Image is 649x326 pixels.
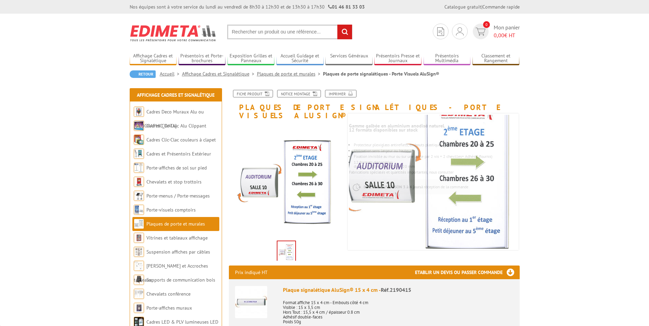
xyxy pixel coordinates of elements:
[134,233,144,243] img: Vitrines et tableaux affichage
[482,4,520,10] a: Commande rapide
[325,90,356,97] a: Imprimer
[325,53,373,64] a: Services Généraux
[130,53,177,64] a: Affichage Cadres et Signalétique
[257,71,323,77] a: Plaques de porte et murales
[146,305,192,311] a: Porte-affiches muraux
[277,90,321,97] a: Notice Montage
[476,28,485,36] img: devis rapide
[228,53,275,64] a: Exposition Grilles et Panneaux
[134,289,144,299] img: Chevalets conférence
[182,71,257,77] a: Affichage Cadres et Signalétique
[134,303,144,313] img: Porte-affiches muraux
[134,191,144,201] img: Porte-menus / Porte-messages
[444,4,481,10] a: Catalogue gratuit
[494,31,520,39] span: € HT
[134,263,208,283] a: [PERSON_NAME] et Accroches tableaux
[146,221,205,227] a: Plaques de porte et murales
[456,27,464,36] img: devis rapide
[235,266,268,279] p: Prix indiqué HT
[130,3,365,10] div: Nos équipes sont à votre service du lundi au vendredi de 8h30 à 12h30 et de 13h30 à 17h30
[146,123,206,129] a: Cadres Clic-Clac Alu Clippant
[227,25,352,39] input: Rechercher un produit ou une référence...
[283,296,514,324] p: Format affiche 15 x 4 cm - Embouts côté 4 cm Visible : 15 x 3,5 cm Hors Tout : 15,5 x 4 cm / épai...
[134,107,144,117] img: Cadres Deco Muraux Alu ou Bois
[146,137,216,143] a: Cadres Clic-Clac couleurs à clapet
[146,249,210,255] a: Suspension affiches par câbles
[146,207,196,213] a: Porte-visuels comptoirs
[323,70,439,77] li: Plaques de porte signalétiques - Porte Visuels AluSign®
[146,235,208,241] a: Vitrines et tableaux affichage
[374,53,421,64] a: Présentoirs Presse et Journaux
[134,177,144,187] img: Chevalets et stop trottoirs
[134,219,144,229] img: Plaques de porte et murales
[179,53,226,64] a: Présentoirs et Porte-brochures
[134,149,144,159] img: Cadres et Présentoirs Extérieur
[134,205,144,215] img: Porte-visuels comptoirs
[146,179,202,185] a: Chevalets et stop trottoirs
[494,24,520,39] span: Mon panier
[337,25,352,39] input: rechercher
[235,286,267,318] img: Plaque signalétique AluSign® 15 x 4 cm
[483,21,490,28] span: 0
[130,70,156,78] a: Retour
[224,90,525,120] h1: Plaques de porte signalétiques - Porte Visuels AluSign®
[444,3,520,10] div: |
[415,266,520,279] h3: Etablir un devis ou passer commande
[134,109,204,129] a: Cadres Deco Muraux Alu ou [GEOGRAPHIC_DATA]
[137,92,215,98] a: Affichage Cadres et Signalétique
[134,163,144,173] img: Porte-affiches de sol sur pied
[328,4,365,10] strong: 01 46 81 33 03
[327,70,532,275] img: plaques_de_porte_2190415_1.jpg
[494,32,504,39] span: 0,00
[277,241,295,262] img: plaques_de_porte_2190415_1.jpg
[471,24,520,39] a: devis rapide 0 Mon panier 0,00€ HT
[233,90,273,97] a: Fiche produit
[146,193,210,199] a: Porte-menus / Porte-messages
[381,286,411,293] span: Réf.2190415
[424,53,471,64] a: Présentoirs Multimédia
[146,277,215,283] a: Supports de communication bois
[134,261,144,271] img: Cimaises et Accroches tableaux
[437,27,444,36] img: devis rapide
[472,53,520,64] a: Classement et Rangement
[276,53,324,64] a: Accueil Guidage et Sécurité
[130,21,217,46] img: Edimeta
[134,135,144,145] img: Cadres Clic-Clac couleurs à clapet
[146,291,191,297] a: Chevalets conférence
[146,165,207,171] a: Porte-affiches de sol sur pied
[229,123,344,238] img: plaques_de_porte_2190415_1.jpg
[146,151,211,157] a: Cadres et Présentoirs Extérieur
[160,71,182,77] a: Accueil
[283,286,514,294] div: Plaque signalétique AluSign® 15 x 4 cm -
[146,319,218,325] a: Cadres LED & PLV lumineuses LED
[134,247,144,257] img: Suspension affiches par câbles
